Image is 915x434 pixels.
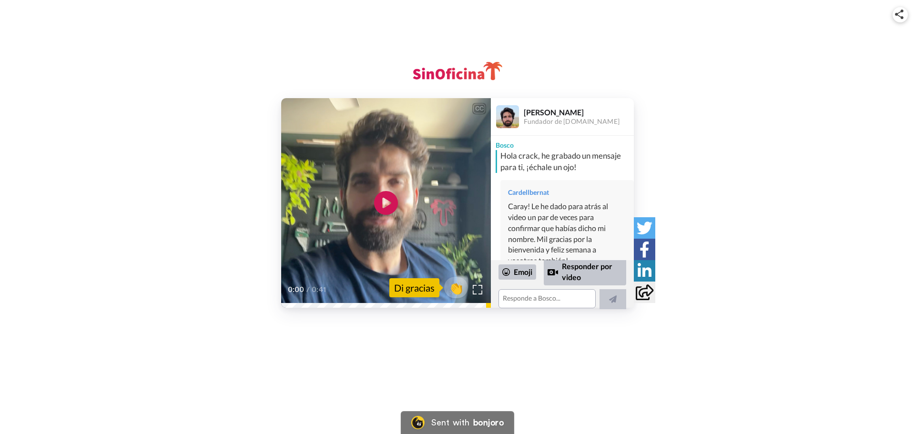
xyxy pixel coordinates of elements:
[548,266,558,278] div: Reply by Video
[524,108,633,117] div: [PERSON_NAME]
[306,284,310,295] span: /
[288,284,305,295] span: 0:00
[500,150,631,173] div: Hola crack, he grabado un mensaje para ti, ¡échale un ojo!
[312,284,328,295] span: 0:41
[895,10,904,19] img: ic_share.svg
[508,188,626,197] div: Cardellbernat
[444,280,468,295] span: 👏
[524,118,633,126] div: Fundador de [DOMAIN_NAME]
[498,264,536,280] div: Emoji
[473,104,485,113] div: CC
[444,277,468,298] button: 👏
[405,58,510,84] img: SinOficina logo
[389,278,439,297] div: Di gracias
[473,285,482,294] img: Full screen
[496,105,519,128] img: Profile Image
[491,136,634,150] div: Bosco
[544,259,626,285] div: Responder por video
[508,201,626,266] div: Caray! Le he dado para atrás al video un par de veces para confirmar que habías dicho mi nombre. ...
